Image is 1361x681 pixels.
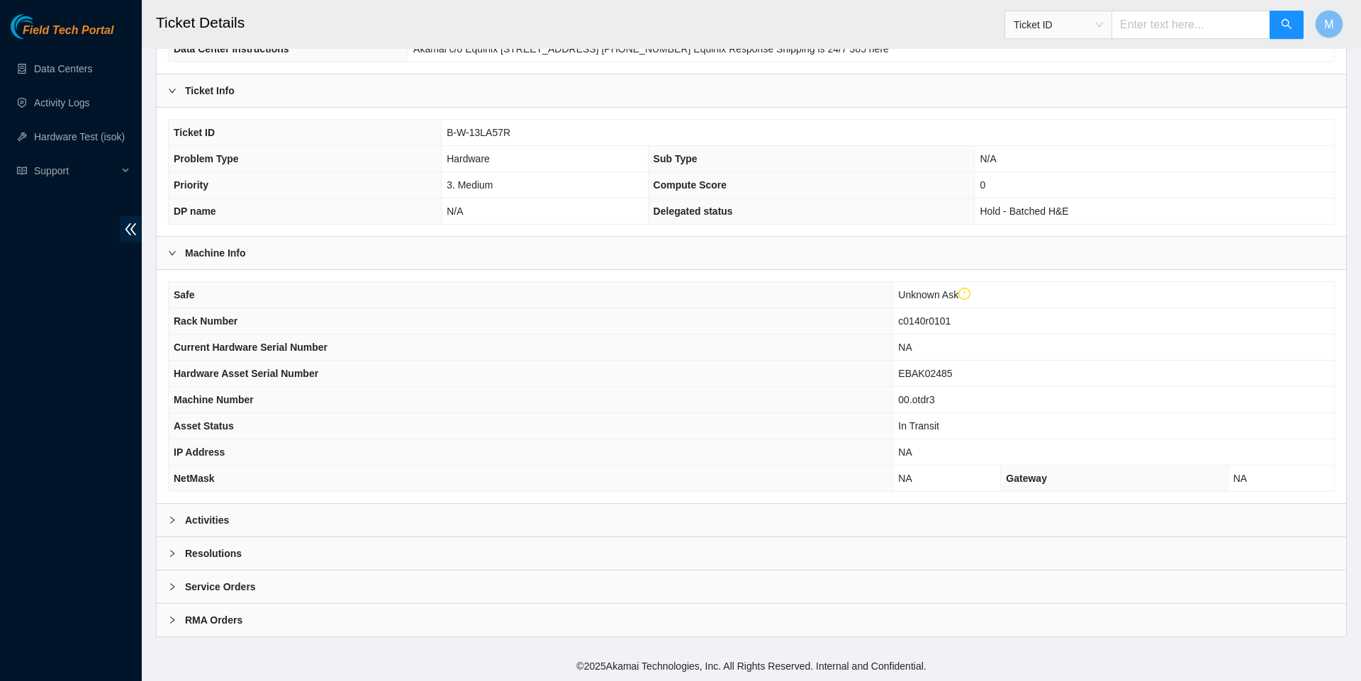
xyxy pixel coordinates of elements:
[168,516,177,524] span: right
[157,570,1346,603] div: Service Orders
[142,651,1361,681] footer: © 2025 Akamai Technologies, Inc. All Rights Reserved. Internal and Confidential.
[168,616,177,624] span: right
[174,315,237,327] span: Rack Number
[174,446,225,458] span: IP Address
[654,179,727,191] span: Compute Score
[898,394,934,405] span: 00.otdr3
[1006,473,1047,484] span: Gateway
[898,446,912,458] span: NA
[174,206,216,217] span: DP name
[898,420,939,432] span: In Transit
[447,127,510,138] span: B-W-13LA57R
[185,83,235,99] b: Ticket Info
[1315,10,1343,38] button: M
[185,579,256,595] b: Service Orders
[174,43,289,55] span: Data Center Instructions
[185,612,242,628] b: RMA Orders
[898,368,952,379] span: EBAK02485
[168,582,177,591] span: right
[1270,11,1304,39] button: search
[168,549,177,558] span: right
[168,86,177,95] span: right
[898,342,912,353] span: NA
[17,166,27,176] span: read
[980,206,1068,217] span: Hold - Batched H&E
[654,206,733,217] span: Delegated status
[447,206,463,217] span: N/A
[34,157,118,185] span: Support
[413,43,889,55] span: Akamai c/o Equinix [STREET_ADDRESS] [PHONE_NUMBER] Equinix Response Shipping is 24/7 365 here
[898,473,912,484] span: NA
[174,179,208,191] span: Priority
[447,153,490,164] span: Hardware
[174,342,327,353] span: Current Hardware Serial Number
[980,153,996,164] span: N/A
[168,249,177,257] span: right
[157,237,1346,269] div: Machine Info
[1014,14,1103,35] span: Ticket ID
[34,131,125,142] a: Hardware Test (isok)
[447,179,493,191] span: 3. Medium
[1111,11,1270,39] input: Enter text here...
[174,394,254,405] span: Machine Number
[174,420,234,432] span: Asset Status
[11,14,72,39] img: Akamai Technologies
[34,97,90,108] a: Activity Logs
[174,368,318,379] span: Hardware Asset Serial Number
[185,512,229,528] b: Activities
[898,315,951,327] span: c0140r0101
[958,288,971,300] span: exclamation-circle
[185,546,242,561] b: Resolutions
[11,26,113,44] a: Akamai TechnologiesField Tech Portal
[980,179,985,191] span: 0
[185,245,246,261] b: Machine Info
[34,63,92,74] a: Data Centers
[174,289,195,300] span: Safe
[157,604,1346,636] div: RMA Orders
[23,24,113,38] span: Field Tech Portal
[654,153,698,164] span: Sub Type
[120,216,142,242] span: double-left
[157,504,1346,536] div: Activities
[174,473,215,484] span: NetMask
[157,537,1346,570] div: Resolutions
[1233,473,1247,484] span: NA
[1281,18,1292,32] span: search
[174,153,239,164] span: Problem Type
[898,289,970,300] span: Unknown Ask
[174,127,215,138] span: Ticket ID
[1324,16,1333,33] span: M
[157,74,1346,107] div: Ticket Info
